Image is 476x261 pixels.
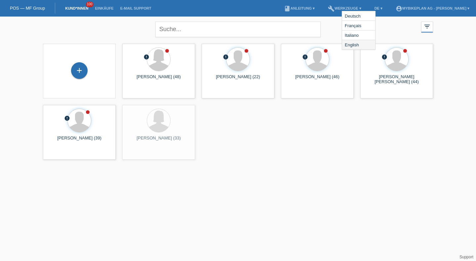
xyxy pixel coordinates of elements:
[64,115,70,122] div: Unbestätigt, in Bearbeitung
[71,65,87,76] div: Kund*in hinzufügen
[344,22,362,29] span: Français
[366,74,428,85] div: [PERSON_NAME] [PERSON_NAME] (44)
[143,54,149,61] div: Unbestätigt, in Bearbeitung
[10,6,45,11] a: POS — MF Group
[92,6,117,10] a: Einkäufe
[281,6,318,10] a: bookAnleitung ▾
[223,54,229,61] div: Unbestätigt, in Bearbeitung
[302,54,308,60] i: error
[223,54,229,60] i: error
[155,22,321,37] input: Suche...
[86,2,94,7] span: 100
[128,74,190,85] div: [PERSON_NAME] (48)
[117,6,155,10] a: E-Mail Support
[325,6,365,10] a: buildWerkzeuge ▾
[344,12,362,20] span: Deutsch
[302,54,308,61] div: Unbestätigt, in Bearbeitung
[344,31,360,39] span: Italiano
[284,5,291,12] i: book
[344,41,360,49] span: English
[143,54,149,60] i: error
[64,115,70,121] i: error
[328,5,335,12] i: build
[286,74,348,85] div: [PERSON_NAME] (46)
[62,6,92,10] a: Kund*innen
[396,5,402,12] i: account_circle
[381,54,387,60] i: error
[128,135,190,146] div: [PERSON_NAME] (33)
[392,6,473,10] a: account_circleMybikeplan AG - [PERSON_NAME] ▾
[48,135,110,146] div: [PERSON_NAME] (39)
[381,54,387,61] div: Unbestätigt, in Bearbeitung
[371,6,386,10] a: DE ▾
[423,23,431,30] i: filter_list
[207,74,269,85] div: [PERSON_NAME] (22)
[459,255,473,259] a: Support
